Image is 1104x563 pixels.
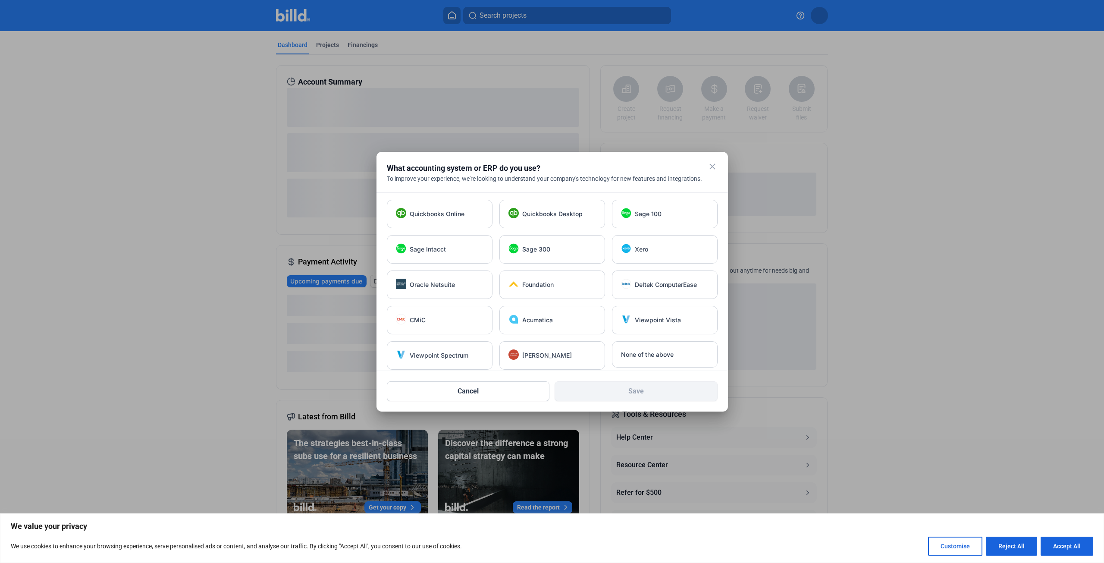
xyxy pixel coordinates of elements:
[410,316,426,324] span: CMiC
[11,521,1093,532] p: We value your privacy
[410,210,464,218] span: Quickbooks Online
[986,537,1037,556] button: Reject All
[522,245,550,254] span: Sage 300
[410,245,446,254] span: Sage Intacct
[522,351,572,360] span: [PERSON_NAME]
[928,537,982,556] button: Customise
[522,210,583,218] span: Quickbooks Desktop
[387,174,718,183] div: To improve your experience, we're looking to understand your company's technology for new feature...
[1041,537,1093,556] button: Accept All
[522,316,553,324] span: Acumatica
[707,161,718,172] mat-icon: close
[387,162,696,174] div: What accounting system or ERP do you use?
[635,210,662,218] span: Sage 100
[635,280,697,289] span: Deltek ComputerEase
[410,280,455,289] span: Oracle Netsuite
[522,280,554,289] span: Foundation
[387,381,550,401] button: Cancel
[11,541,462,551] p: We use cookies to enhance your browsing experience, serve personalised ads or content, and analys...
[410,351,468,360] span: Viewpoint Spectrum
[555,381,718,401] button: Save
[635,245,648,254] span: Xero
[635,316,681,324] span: Viewpoint Vista
[621,350,674,359] span: None of the above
